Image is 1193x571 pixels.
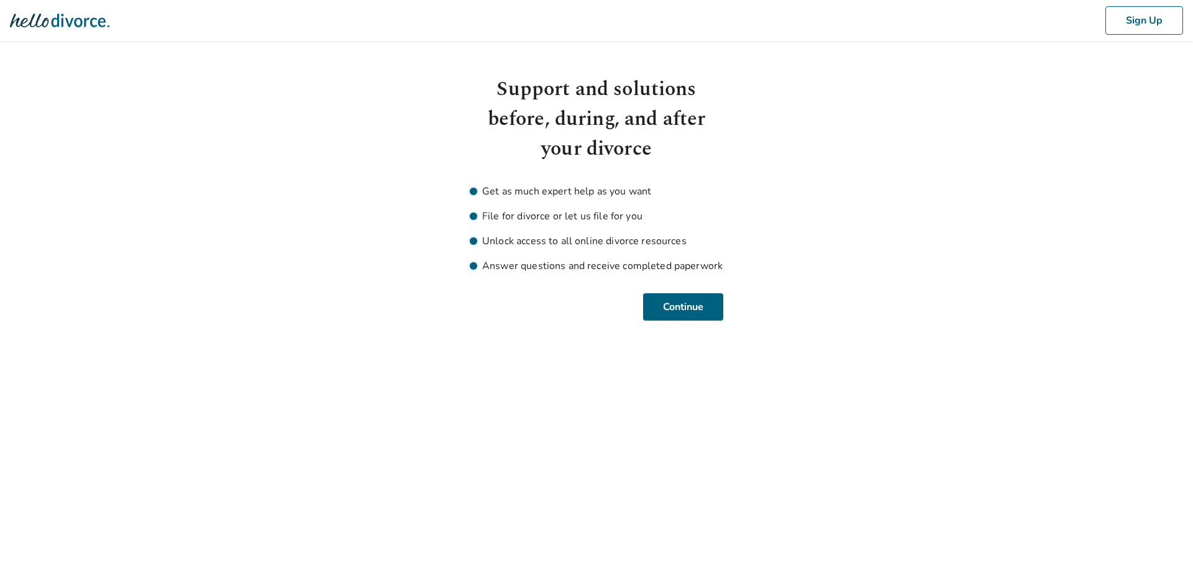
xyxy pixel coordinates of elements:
button: Sign Up [1105,6,1183,35]
button: Continue [643,293,723,321]
h1: Support and solutions before, during, and after your divorce [470,75,723,164]
li: Answer questions and receive completed paperwork [470,258,723,273]
img: Hello Divorce Logo [10,8,109,33]
li: Unlock access to all online divorce resources [470,234,723,249]
li: File for divorce or let us file for you [470,209,723,224]
li: Get as much expert help as you want [470,184,723,199]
